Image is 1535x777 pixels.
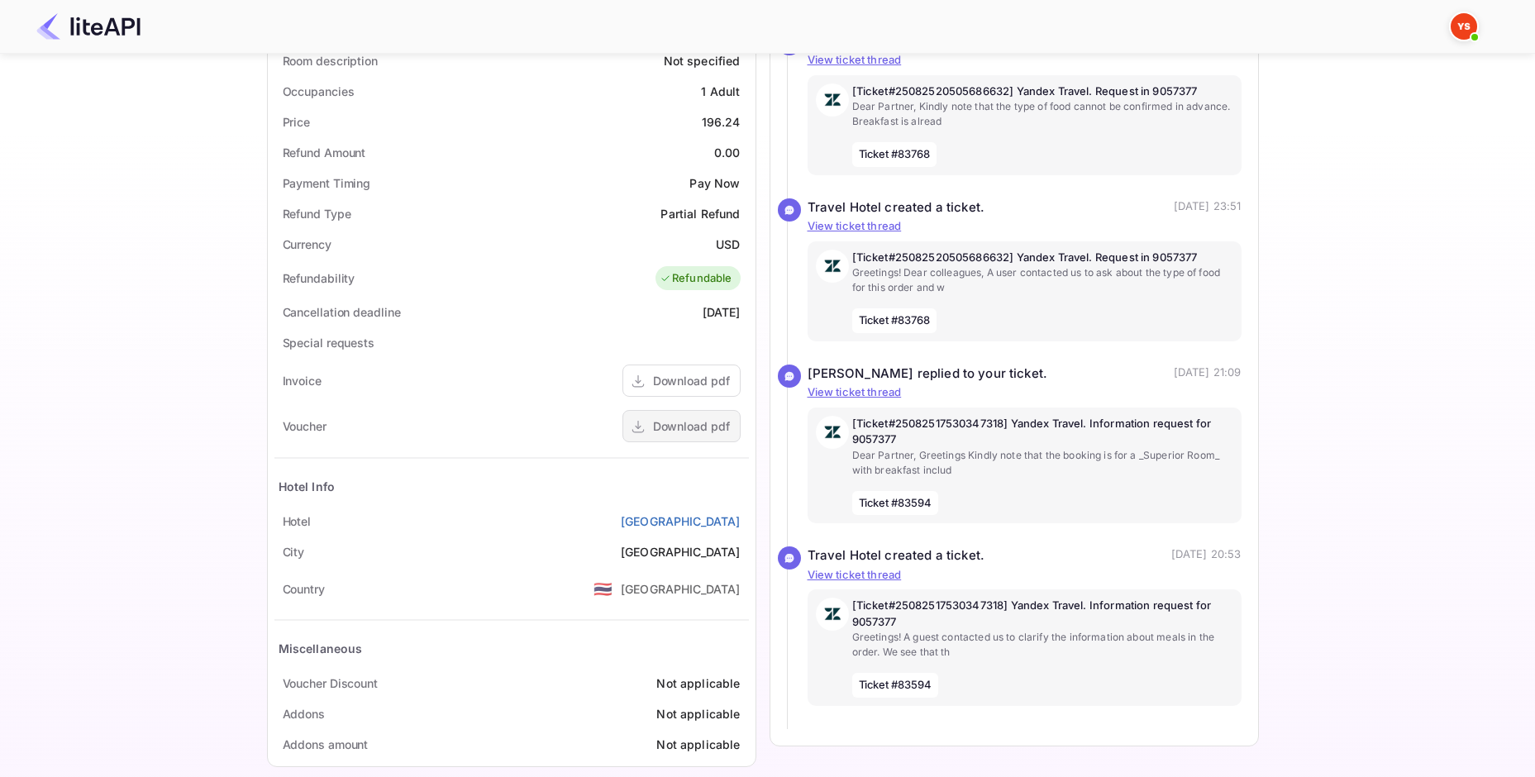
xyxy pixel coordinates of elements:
div: Cancellation deadline [283,303,401,321]
p: Greetings! A guest contacted us to clarify the information about meals in the order. We see that th [852,630,1233,660]
div: Addons amount [283,736,369,753]
div: Partial Refund [660,205,740,222]
img: LiteAPI Logo [36,13,141,40]
p: View ticket thread [808,567,1242,584]
img: AwvSTEc2VUhQAAAAAElFTkSuQmCC [816,250,849,283]
div: [DATE] [703,303,741,321]
img: AwvSTEc2VUhQAAAAAElFTkSuQmCC [816,598,849,631]
span: Ticket #83768 [852,142,937,167]
div: [PERSON_NAME] replied to your ticket. [808,365,1048,384]
div: Refundability [283,269,355,287]
p: [DATE] 20:53 [1171,546,1242,565]
p: View ticket thread [808,384,1242,401]
p: [Ticket#25082520505686632] Yandex Travel. Request in 9057377 [852,83,1233,100]
div: Not specified [664,52,741,69]
div: [GEOGRAPHIC_DATA] [621,543,741,560]
div: USD [716,236,740,253]
div: Refund Amount [283,144,366,161]
div: Addons [283,705,325,722]
span: United States [594,574,613,603]
img: Yandex Support [1451,13,1477,40]
img: AwvSTEc2VUhQAAAAAElFTkSuQmCC [816,83,849,117]
div: Special requests [283,334,374,351]
div: Download pdf [653,417,730,435]
img: AwvSTEc2VUhQAAAAAElFTkSuQmCC [816,416,849,449]
div: Refundable [660,270,732,287]
p: Dear Partner, Kindly note that the type of food cannot be confirmed in advance. Breakfast is alread [852,99,1233,129]
p: Dear Partner, Greetings Kindly note that the booking is for a _Superior Room_ with breakfast includ [852,448,1233,478]
p: Greetings! Dear colleagues, A user contacted us to ask about the type of food for this order and w [852,265,1233,295]
div: Price [283,113,311,131]
div: Payment Timing [283,174,371,192]
p: View ticket thread [808,52,1242,69]
div: Voucher Discount [283,675,378,692]
div: [GEOGRAPHIC_DATA] [621,580,741,598]
div: Currency [283,236,331,253]
a: [GEOGRAPHIC_DATA] [621,512,741,530]
div: Download pdf [653,372,730,389]
div: Not applicable [656,675,740,692]
span: Ticket #83768 [852,308,937,333]
div: City [283,543,305,560]
div: Not applicable [656,736,740,753]
p: View ticket thread [808,218,1242,235]
div: Room description [283,52,378,69]
p: [DATE] 23:51 [1174,198,1242,217]
p: [Ticket#25082520505686632] Yandex Travel. Request in 9057377 [852,250,1233,266]
div: 196.24 [702,113,741,131]
span: Ticket #83594 [852,673,939,698]
p: [Ticket#25082517530347318] Yandex Travel. Information request for 9057377 [852,598,1233,630]
div: Travel Hotel created a ticket. [808,546,985,565]
div: Hotel [283,512,312,530]
div: Pay Now [689,174,740,192]
div: Miscellaneous [279,640,363,657]
div: Hotel Info [279,478,336,495]
p: [DATE] 21:09 [1174,365,1242,384]
div: Voucher [283,417,327,435]
div: Invoice [283,372,322,389]
div: Refund Type [283,205,351,222]
div: 1 Adult [701,83,740,100]
p: [Ticket#25082517530347318] Yandex Travel. Information request for 9057377 [852,416,1233,448]
div: Country [283,580,325,598]
div: Travel Hotel created a ticket. [808,198,985,217]
div: 0.00 [714,144,741,161]
span: Ticket #83594 [852,491,939,516]
div: Not applicable [656,705,740,722]
div: Occupancies [283,83,355,100]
